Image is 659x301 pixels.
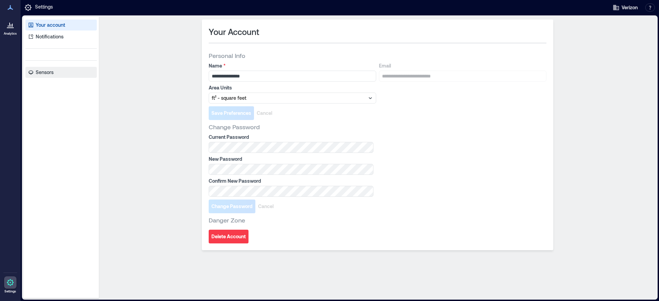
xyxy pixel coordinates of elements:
[257,110,272,117] span: Cancel
[379,62,545,69] label: Email
[611,2,640,13] button: Verizon
[622,4,638,11] span: Verizon
[209,26,259,37] span: Your Account
[211,203,253,210] span: Change Password
[209,156,372,162] label: New Password
[209,134,372,141] label: Current Password
[209,230,248,243] button: Delete Account
[4,289,16,293] p: Settings
[36,69,54,76] p: Sensors
[209,216,245,224] span: Danger Zone
[36,33,63,40] p: Notifications
[209,106,254,120] button: Save Preferences
[25,20,97,31] a: Your account
[209,51,245,60] span: Personal Info
[2,274,19,296] a: Settings
[209,62,375,69] label: Name
[2,16,19,38] a: Analytics
[25,67,97,78] a: Sensors
[209,123,260,131] span: Change Password
[35,3,53,12] p: Settings
[211,233,246,240] span: Delete Account
[209,200,255,213] button: Change Password
[258,203,274,210] span: Cancel
[4,32,17,36] p: Analytics
[209,84,375,91] label: Area Units
[211,110,251,117] span: Save Preferences
[25,31,97,42] a: Notifications
[254,106,275,120] button: Cancel
[36,22,65,28] p: Your account
[209,178,372,184] label: Confirm New Password
[255,200,276,213] button: Cancel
